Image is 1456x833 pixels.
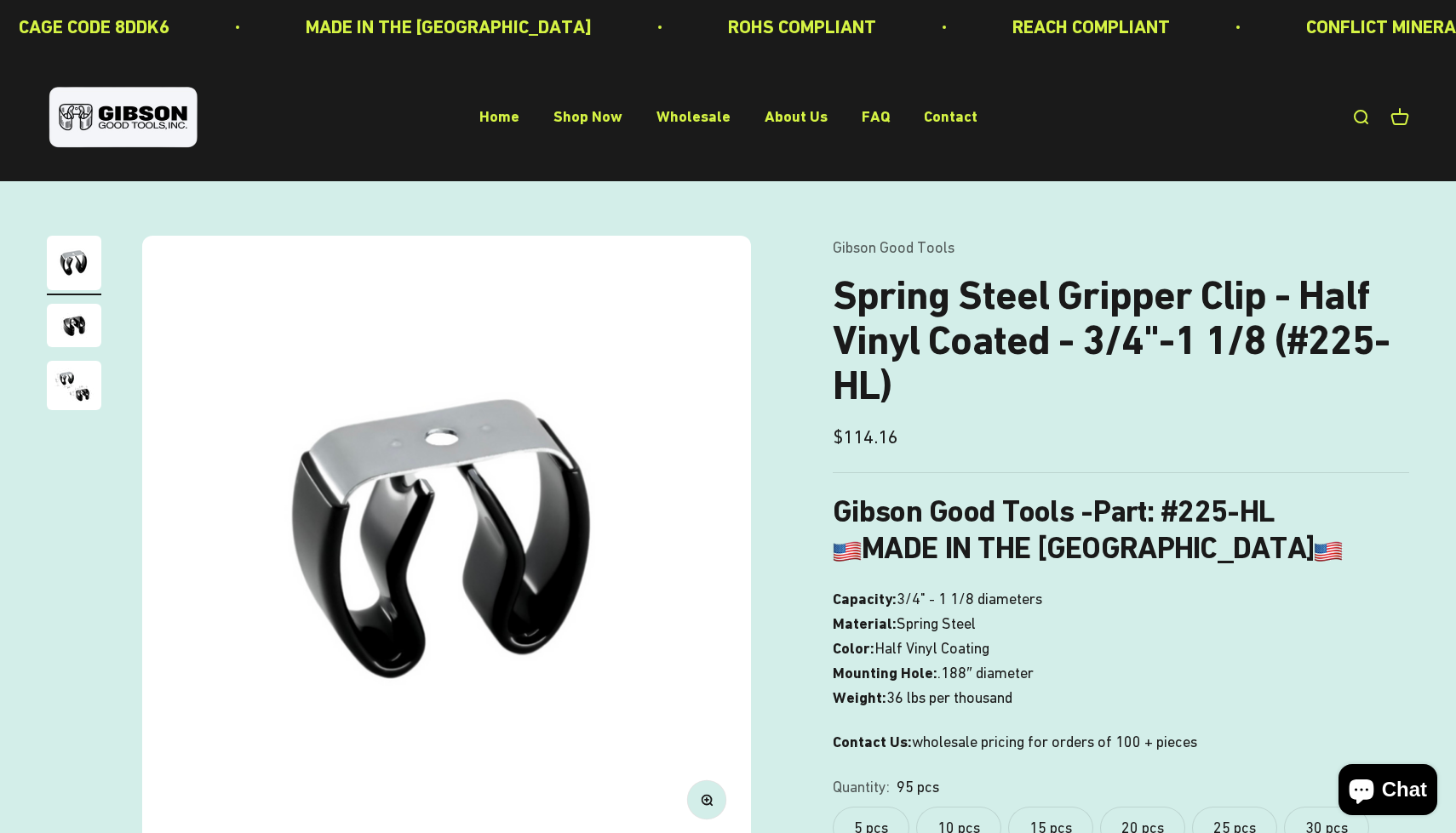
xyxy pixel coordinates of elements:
[833,238,954,256] a: Gibson Good Tools
[47,236,101,290] img: Gripper clip, made & shipped from the USA!
[833,530,1343,566] b: MADE IN THE [GEOGRAPHIC_DATA]
[47,361,101,410] img: close up of a spring steel gripper clip, tool clip, durable, secure holding, Excellent corrosion ...
[47,361,101,415] button: Go to item 3
[1147,494,1275,529] b: : #225-HL
[833,494,1146,529] b: Gibson Good Tools -
[897,775,939,800] variant-option-value: 95 pcs
[833,587,1409,710] p: 3/4" - 1 1/8 diameters
[833,733,912,750] strong: Contact Us:
[924,108,977,126] a: Contact
[937,661,1033,686] span: .188″ diameter
[833,273,1409,408] h1: Spring Steel Gripper Clip - Half Vinyl Coated - 3/4"-1 1/8 (#225-HL)
[833,775,890,800] legend: Quantity:
[874,636,989,661] span: Half Vinyl Coating
[833,590,897,608] b: Capacity:
[886,686,1012,710] span: 36 lbs per thousand
[833,422,898,452] sale-price: $114.16
[765,108,828,126] a: About Us
[47,304,101,352] button: Go to item 2
[897,612,976,636] span: Spring Steel
[833,688,886,706] b: Weight:
[833,730,1409,755] p: wholesale pricing for orders of 100 + pieces
[6,12,157,42] p: CAGE CODE 8DDK6
[833,614,897,632] b: Material:
[1093,494,1147,529] span: Part
[862,108,890,126] a: FAQ
[833,639,874,657] b: Color:
[833,664,937,682] b: Mounting Hole:
[553,108,622,126] a: Shop Now
[479,108,519,126] a: Home
[293,12,579,42] p: MADE IN THE [GEOGRAPHIC_DATA]
[656,108,731,126] a: Wholesale
[1333,764,1442,819] inbox-online-store-chat: Shopify online store chat
[47,304,101,347] img: close up of a spring steel gripper clip, tool clip, durable, secure holding, Excellent corrosion ...
[715,12,863,42] p: ROHS COMPLIANT
[1000,12,1157,42] p: REACH COMPLIANT
[47,236,101,295] button: Go to item 1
